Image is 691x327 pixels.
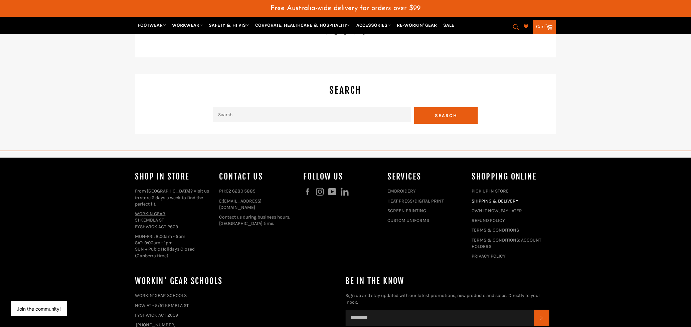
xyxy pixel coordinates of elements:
[354,19,393,31] a: ACCESSORIES
[346,276,549,287] h4: Be in the know
[472,237,542,249] a: TERMS & CONDITIONS: ACCOUNT HOLDERS
[135,276,339,287] h4: WORKIN' GEAR SCHOOLS
[472,227,519,233] a: TERMS & CONDITIONS
[394,19,440,31] a: RE-WORKIN' GEAR
[304,171,381,182] h4: Follow us
[135,188,213,207] p: From [GEOGRAPHIC_DATA]? Visit us in store 6 days a week to find the perfect fit.
[17,306,61,312] button: Join the community!
[472,208,522,214] a: OWN IT NOW, PAY LATER
[388,171,465,182] h4: services
[226,188,256,194] a: 02 6280 5885
[170,19,205,31] a: WORKWEAR
[388,188,416,194] a: EMBROIDERY
[388,218,429,223] a: CUSTOM UNIFORMS
[472,253,506,259] a: PRIVACY POLICY
[135,233,213,259] p: MON-FRI: 8:00am - 5pm SAT: 9:00am - 1pm SUN + Pubic Holidays Closed (Canberra time)
[135,211,213,230] p: 51 KEMBLA ST FYSHWICK ACT 2609
[472,188,509,194] a: PICK UP IN STORE
[135,312,339,319] p: FYSHWICK ACT 2609
[219,198,297,211] p: E:
[472,198,519,204] a: SHIPPING & DELIVERY
[219,188,297,194] p: PH:
[346,293,549,306] p: Sign up and stay updated with our latest promotions, new products and sales. Directly to your inbox.
[135,303,339,309] p: NOW AT - 5/51 KEMBLA ST
[219,214,297,227] p: Contact us during business hours, [GEOGRAPHIC_DATA] time.
[135,171,213,182] h4: Shop In Store
[145,84,546,97] h4: Search
[135,211,166,217] a: WORKIN GEAR
[219,198,262,210] a: [EMAIL_ADDRESS][DOMAIN_NAME]
[388,198,444,204] a: HEAT PRESS/DIGITAL PRINT
[441,19,457,31] a: SALE
[472,171,549,182] h4: SHOPPING ONLINE
[135,19,169,31] a: FOOTWEAR
[206,19,252,31] a: SAFETY & HI VIS
[533,20,556,34] a: Cart
[388,208,426,214] a: SCREEN PRINTING
[213,107,411,122] input: Search
[271,5,420,12] span: Free Australia-wide delivery for orders over $99
[219,171,297,182] h4: Contact Us
[472,218,505,223] a: REFUND POLICY
[135,293,187,299] a: WORKIN' GEAR SCHOOLS
[414,107,478,124] button: Search
[253,19,353,31] a: CORPORATE, HEALTHCARE & HOSPITALITY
